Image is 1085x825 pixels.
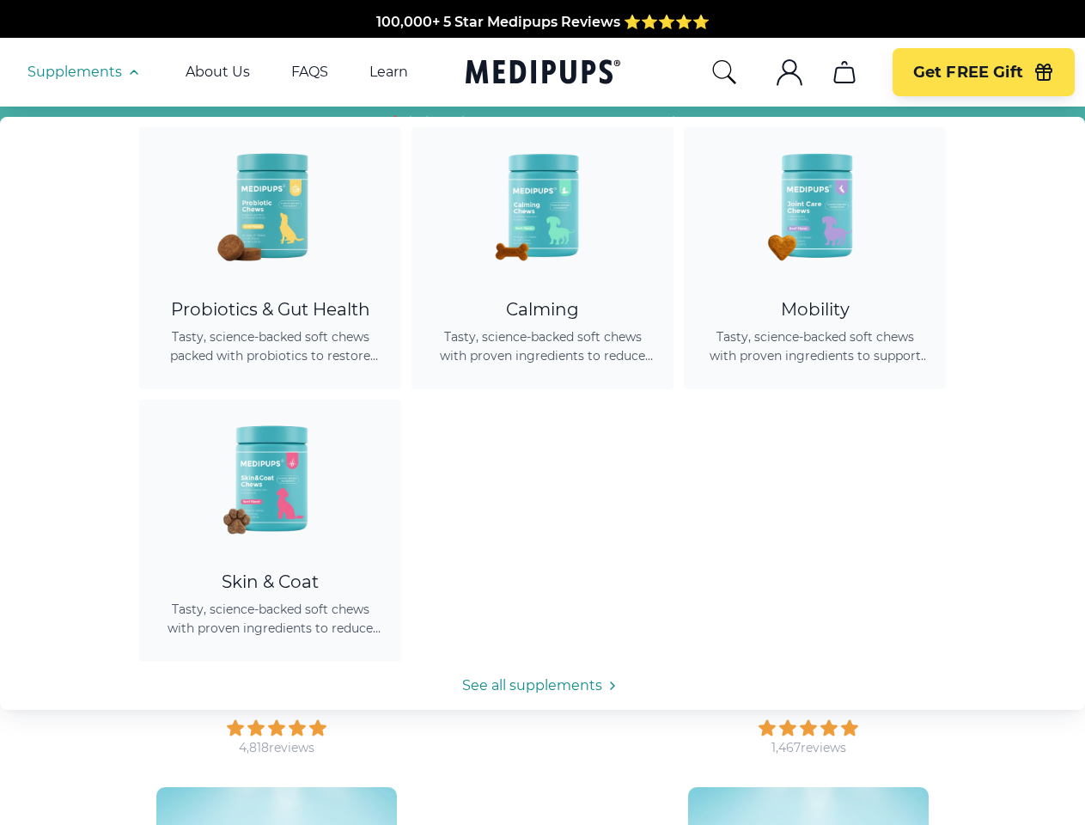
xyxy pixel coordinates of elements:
span: Tasty, science-backed soft chews with proven ingredients to reduce shedding, promote healthy skin... [160,600,381,638]
button: search [710,58,738,86]
span: Get FREE Gift [913,63,1023,82]
img: Probiotic Dog Chews - Medipups [193,127,348,282]
span: Tasty, science-backed soft chews packed with probiotics to restore gut balance, ease itching, sup... [160,327,381,365]
span: Supplements [27,64,122,81]
button: cart [824,52,865,93]
a: Medipups [466,56,620,91]
a: About Us [186,64,250,81]
a: Skin & Coat Chews - MedipupsSkin & CoatTasty, science-backed soft chews with proven ingredients t... [139,400,401,662]
button: account [769,52,810,93]
span: Made In The [GEOGRAPHIC_DATA] from domestic & globally sourced ingredients [257,34,828,51]
span: Tasty, science-backed soft chews with proven ingredients to support joint health, improve mobilit... [704,327,925,365]
button: Supplements [27,62,144,82]
span: Tasty, science-backed soft chews with proven ingredients to reduce anxiety, promote relaxation, a... [432,327,653,365]
div: Probiotics & Gut Health [160,299,381,321]
span: 100,000+ 5 Star Medipups Reviews ⭐️⭐️⭐️⭐️⭐️ [376,14,710,30]
img: Skin & Coat Chews - Medipups [193,400,348,554]
img: Calming Dog Chews - Medipups [466,127,620,282]
a: Learn [369,64,408,81]
div: Mobility [704,299,925,321]
a: Calming Dog Chews - MedipupsCalmingTasty, science-backed soft chews with proven ingredients to re... [411,127,674,389]
div: Skin & Coat [160,571,381,593]
div: Calming [432,299,653,321]
a: Probiotic Dog Chews - MedipupsProbiotics & Gut HealthTasty, science-backed soft chews packed with... [139,127,401,389]
a: FAQS [291,64,328,81]
a: Joint Care Chews - MedipupsMobilityTasty, science-backed soft chews with proven ingredients to su... [684,127,946,389]
div: 4,818 reviews [239,740,314,756]
img: Joint Care Chews - Medipups [738,127,893,282]
div: 1,467 reviews [771,740,846,756]
button: Get FREE Gift [893,48,1075,96]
